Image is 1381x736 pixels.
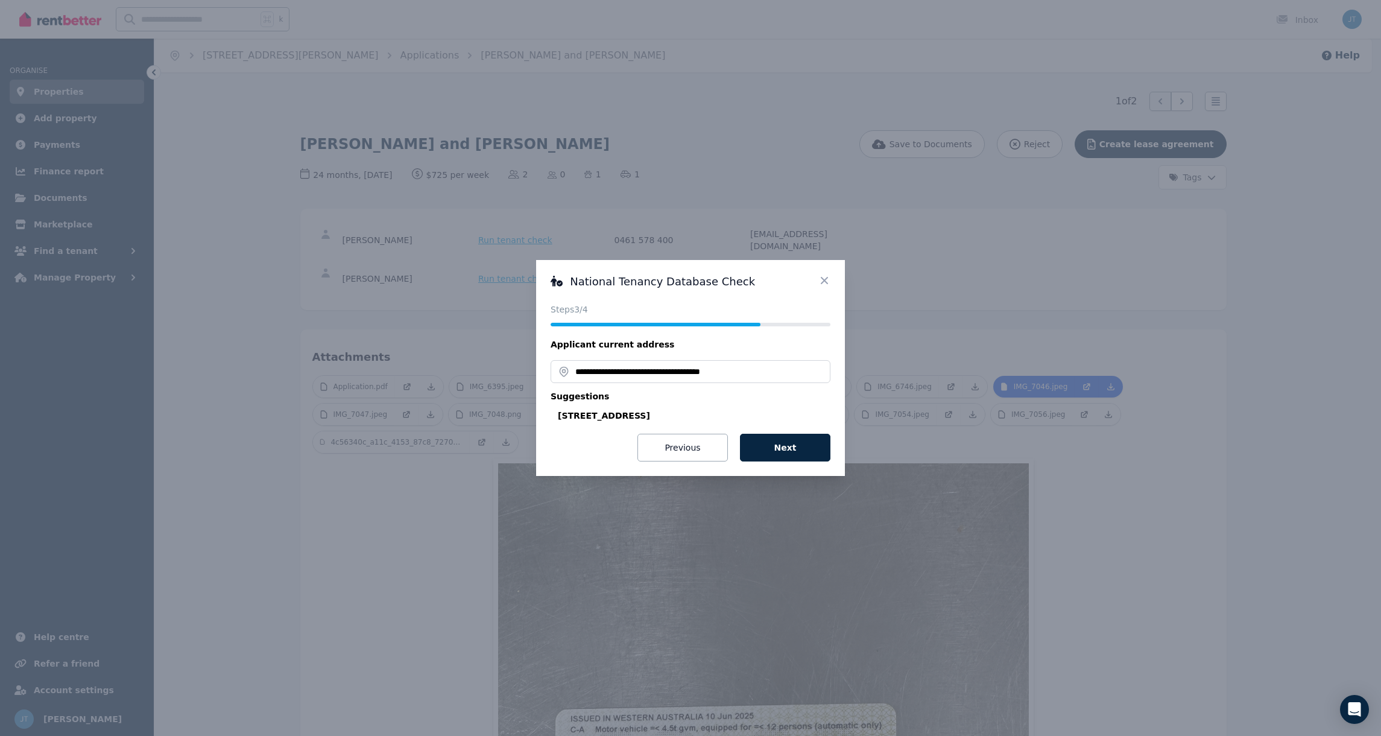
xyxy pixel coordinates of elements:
div: [STREET_ADDRESS] [558,410,830,422]
legend: Applicant current address [551,338,830,351]
button: Next [740,434,830,462]
button: Previous [637,434,728,462]
p: Steps 3 /4 [551,303,830,316]
div: Open Intercom Messenger [1340,695,1369,724]
h3: National Tenancy Database Check [551,274,830,289]
p: Suggestions [551,390,830,402]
